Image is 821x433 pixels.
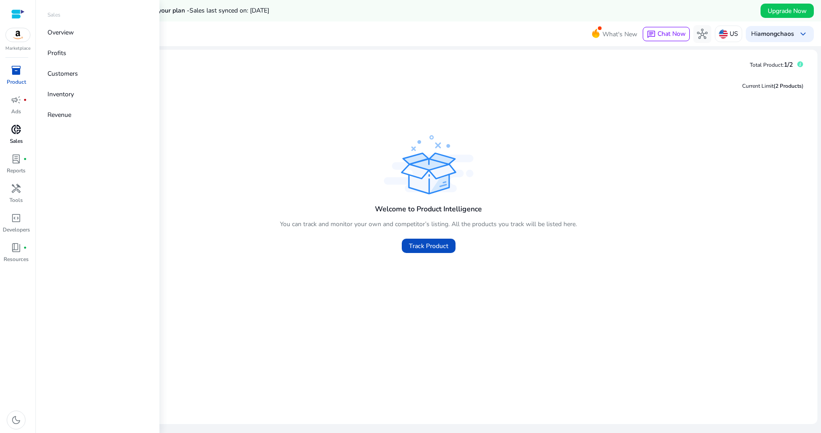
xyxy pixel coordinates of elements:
[47,69,78,78] p: Customers
[730,26,738,42] p: US
[59,7,269,15] h5: Data syncs run less frequently on your plan -
[384,135,473,194] img: track_product.svg
[757,30,794,38] b: amongchaos
[658,30,686,38] span: Chat Now
[23,157,27,161] span: fiber_manual_record
[375,205,482,214] h4: Welcome to Product Intelligence
[409,241,448,251] span: Track Product
[11,94,21,105] span: campaign
[3,226,30,234] p: Developers
[11,124,21,135] span: donut_small
[11,65,21,76] span: inventory_2
[11,415,21,425] span: dark_mode
[11,213,21,223] span: code_blocks
[7,78,26,86] p: Product
[47,28,74,37] p: Overview
[798,29,808,39] span: keyboard_arrow_down
[751,31,794,37] p: Hi
[23,98,27,102] span: fiber_manual_record
[784,60,793,69] span: 1/2
[5,45,30,52] p: Marketplace
[697,29,708,39] span: hub
[643,27,690,41] button: chatChat Now
[693,25,711,43] button: hub
[761,4,814,18] button: Upgrade Now
[7,167,26,175] p: Reports
[750,61,784,69] span: Total Product:
[47,90,74,99] p: Inventory
[647,30,656,39] span: chat
[11,107,21,116] p: Ads
[189,6,269,15] span: Sales last synced on: [DATE]
[719,30,728,39] img: us.svg
[10,137,23,145] p: Sales
[23,246,27,249] span: fiber_manual_record
[47,110,71,120] p: Revenue
[11,242,21,253] span: book_4
[47,48,66,58] p: Profits
[768,6,807,16] span: Upgrade Now
[280,219,577,229] p: You can track and monitor your own and competitor’s listing. All the products you track will be l...
[47,11,60,19] p: Sales
[602,26,637,42] span: What's New
[11,154,21,164] span: lab_profile
[9,196,23,204] p: Tools
[11,183,21,194] span: handyman
[774,82,802,90] span: (2 Products
[4,255,29,263] p: Resources
[6,28,30,42] img: amazon.svg
[742,82,804,90] div: Current Limit )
